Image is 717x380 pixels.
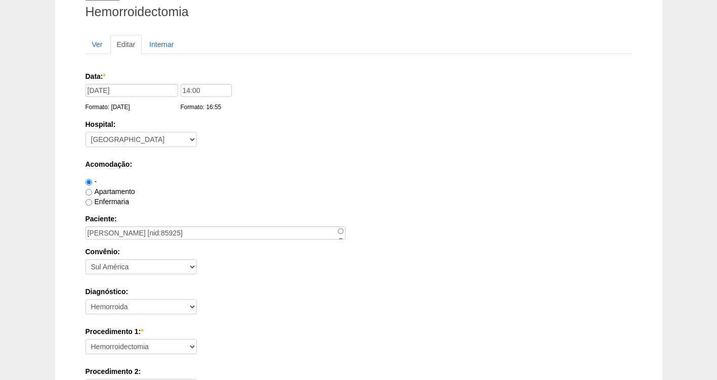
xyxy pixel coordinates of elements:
label: Convênio: [86,247,632,257]
h1: Hemorroidectomia [86,6,632,18]
label: Procedimento 1: [86,326,632,337]
input: Enfermaria [86,199,92,206]
label: - [86,177,97,185]
label: Hospital: [86,119,632,129]
label: Paciente: [86,214,632,224]
a: Ver [86,35,109,54]
a: Internar [143,35,180,54]
label: Procedimento 2: [86,366,632,376]
a: Editar [110,35,142,54]
input: Apartamento [86,189,92,196]
label: Data: [86,71,628,81]
label: Enfermaria [86,198,129,206]
div: Formato: [DATE] [86,102,181,112]
input: - [86,179,92,185]
span: Este campo é obrigatório. [103,72,106,80]
label: Acomodação: [86,159,632,169]
label: Diagnóstico: [86,287,632,297]
label: Apartamento [86,187,135,196]
span: Este campo é obrigatório. [141,327,143,336]
div: Formato: 16:55 [181,102,234,112]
